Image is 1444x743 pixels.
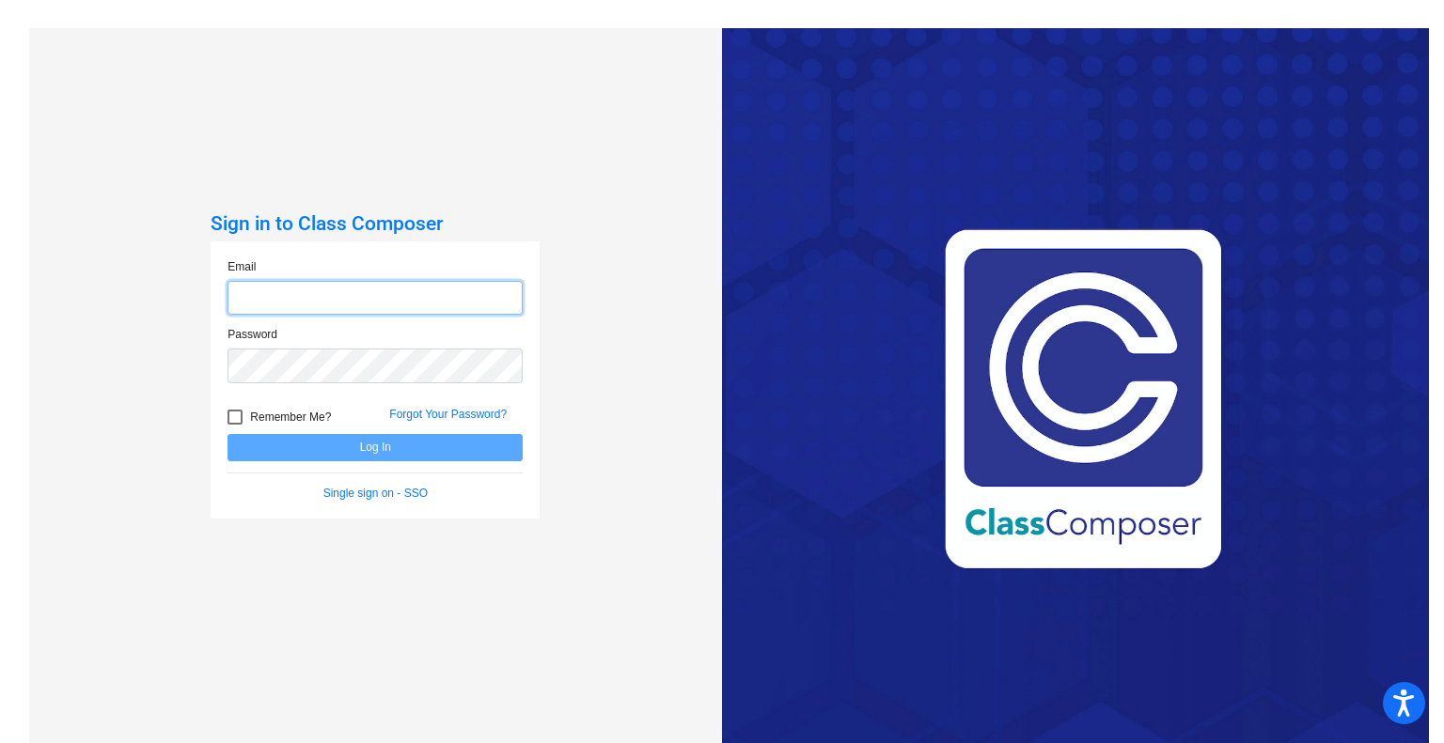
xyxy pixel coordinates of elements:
span: Remember Me? [250,406,331,428]
button: Log In [228,434,523,461]
a: Forgot Your Password? [389,408,507,421]
label: Email [228,258,256,275]
a: Single sign on - SSO [323,487,428,500]
h3: Sign in to Class Composer [211,212,540,236]
label: Password [228,326,277,343]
